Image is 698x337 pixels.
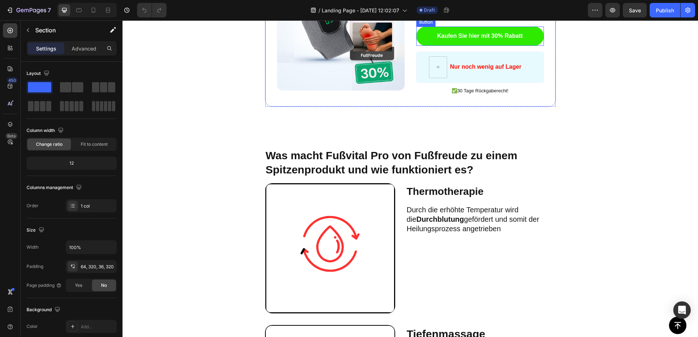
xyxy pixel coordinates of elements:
[322,7,399,14] span: Landing Page - [DATE] 12:02:07
[27,282,62,289] div: Page padding
[75,282,82,289] span: Yes
[27,244,39,250] div: Width
[673,301,691,319] div: Open Intercom Messenger
[36,45,56,52] p: Settings
[7,77,17,83] div: 450
[137,3,167,17] div: Undo/Redo
[314,12,400,20] p: Kaufen Sie hier mit 30% Rabatt
[294,6,421,25] a: Kaufen Sie hier mit 30% Rabatt
[48,6,51,15] p: 7
[72,45,96,52] p: Advanced
[650,3,680,17] button: Publish
[27,323,38,330] div: Color
[28,158,115,168] div: 12
[27,202,39,209] div: Order
[27,263,43,270] div: Padding
[424,7,435,13] span: Draft
[656,7,674,14] div: Publish
[66,241,116,254] input: Auto
[318,7,320,14] span: /
[3,3,54,17] button: 7
[81,141,108,148] span: Fit to content
[123,20,698,337] iframe: Design area
[143,128,433,156] p: Was macht Fußvital Pro von Fußfreude zu einem Spitzenprodukt und wie funktioniert es?
[27,183,83,193] div: Columns management
[101,282,107,289] span: No
[35,26,95,35] p: Section
[623,3,647,17] button: Save
[81,324,115,330] div: Add...
[81,203,115,209] div: 1 col
[402,43,404,49] span: |
[284,185,433,213] p: Durch die erhöhte Temperatur wird die gefördert und somit der Heilungsprozess angetrieben
[294,195,341,203] strong: Durchblutung
[328,41,399,52] p: Nur noch wenig auf Lager
[284,164,433,179] p: Thermotherapie
[294,68,421,74] p: ✅30 Tage Rückgaberecht!
[143,163,273,293] img: gempages_584953866907288210-001a3341-bf74-4f31-99a7-82701ee8b553.png
[629,7,641,13] span: Save
[27,69,51,79] div: Layout
[27,225,46,235] div: Size
[5,133,17,139] div: Beta
[36,141,63,148] span: Change ratio
[27,126,65,136] div: Column width
[81,264,115,270] div: 64, 320, 36, 320
[27,305,62,315] div: Background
